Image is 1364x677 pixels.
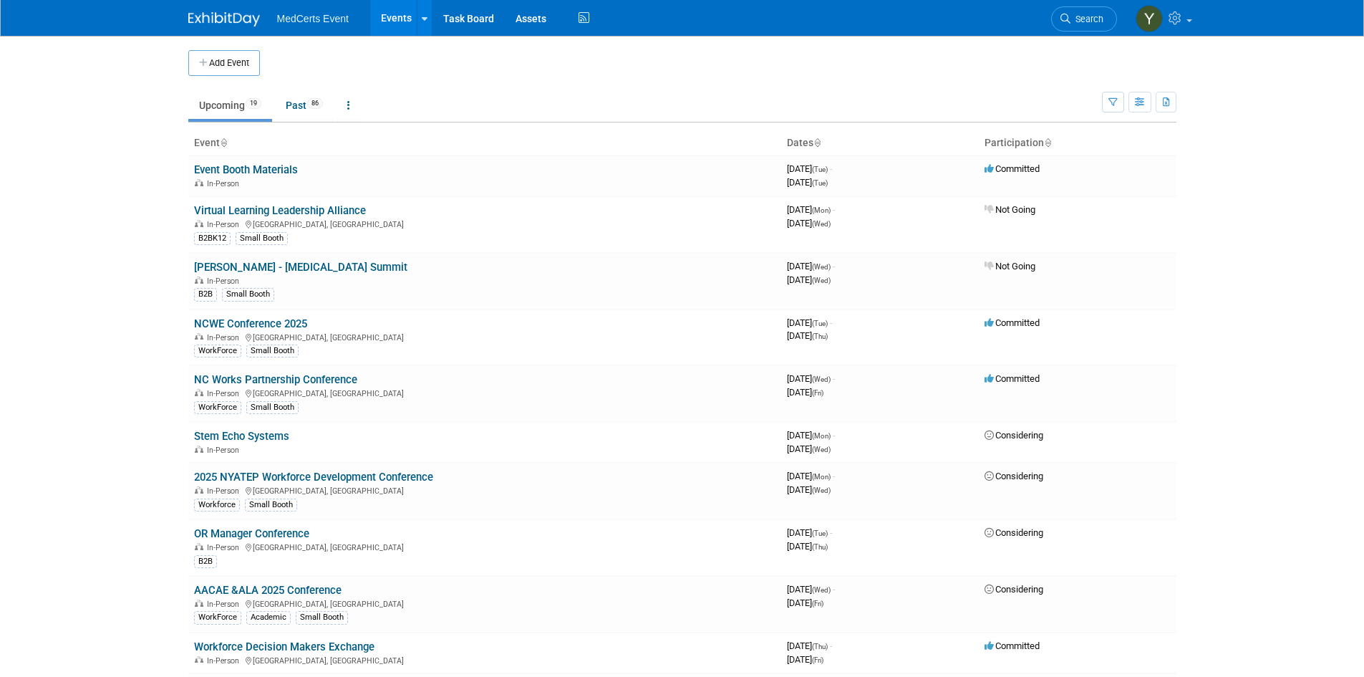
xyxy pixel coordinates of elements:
[812,656,823,664] span: (Fri)
[787,218,831,229] span: [DATE]
[220,137,227,148] a: Sort by Event Name
[812,165,828,173] span: (Tue)
[194,611,241,624] div: WorkForce
[812,320,828,327] span: (Tue)
[830,527,832,538] span: -
[787,484,831,495] span: [DATE]
[277,13,349,24] span: MedCerts Event
[194,218,775,229] div: [GEOGRAPHIC_DATA], [GEOGRAPHIC_DATA]
[296,611,348,624] div: Small Booth
[246,611,291,624] div: Academic
[195,220,203,227] img: In-Person Event
[194,471,433,484] a: 2025 NYATEP Workforce Development Conference
[833,430,835,441] span: -
[194,317,307,330] a: NCWE Conference 2025
[787,387,823,398] span: [DATE]
[194,288,217,301] div: B2B
[194,499,240,512] div: Workforce
[787,443,831,454] span: [DATE]
[812,432,831,440] span: (Mon)
[207,179,243,188] span: In-Person
[787,527,832,538] span: [DATE]
[787,654,823,665] span: [DATE]
[194,597,775,609] div: [GEOGRAPHIC_DATA], [GEOGRAPHIC_DATA]
[985,471,1043,481] span: Considering
[195,600,203,607] img: In-Person Event
[833,584,835,595] span: -
[195,543,203,550] img: In-Person Event
[1044,137,1051,148] a: Sort by Participation Type
[207,446,243,455] span: In-Person
[194,584,342,597] a: AACAE &ALA 2025 Conference
[246,401,299,414] div: Small Booth
[194,484,775,496] div: [GEOGRAPHIC_DATA], [GEOGRAPHIC_DATA]
[195,179,203,186] img: In-Person Event
[194,654,775,666] div: [GEOGRAPHIC_DATA], [GEOGRAPHIC_DATA]
[194,430,289,443] a: Stem Echo Systems
[833,261,835,272] span: -
[188,131,781,155] th: Event
[207,543,243,552] span: In-Person
[188,50,260,76] button: Add Event
[787,471,835,481] span: [DATE]
[1070,14,1103,24] span: Search
[207,600,243,609] span: In-Person
[207,277,243,286] span: In-Person
[781,131,979,155] th: Dates
[979,131,1176,155] th: Participation
[194,401,241,414] div: WorkForce
[812,486,831,494] span: (Wed)
[236,232,288,245] div: Small Booth
[812,179,828,187] span: (Tue)
[787,597,823,608] span: [DATE]
[812,473,831,481] span: (Mon)
[195,656,203,663] img: In-Person Event
[985,527,1043,538] span: Considering
[1051,6,1117,32] a: Search
[195,486,203,494] img: In-Person Event
[195,277,203,284] img: In-Person Event
[787,430,835,441] span: [DATE]
[985,584,1043,595] span: Considering
[985,430,1043,441] span: Considering
[812,446,831,453] span: (Wed)
[812,643,828,650] span: (Thu)
[787,541,828,552] span: [DATE]
[194,527,309,540] a: OR Manager Conference
[194,204,366,217] a: Virtual Learning Leadership Alliance
[787,274,831,285] span: [DATE]
[246,345,299,357] div: Small Booth
[812,600,823,608] span: (Fri)
[195,389,203,396] img: In-Person Event
[222,288,274,301] div: Small Booth
[1136,5,1163,32] img: Yenexis Quintana
[307,98,323,109] span: 86
[188,12,260,27] img: ExhibitDay
[207,656,243,666] span: In-Person
[787,317,832,328] span: [DATE]
[275,92,334,119] a: Past86
[833,373,835,384] span: -
[812,206,831,214] span: (Mon)
[207,333,243,342] span: In-Person
[246,98,261,109] span: 19
[194,640,374,653] a: Workforce Decision Makers Exchange
[787,163,832,174] span: [DATE]
[985,204,1035,215] span: Not Going
[830,317,832,328] span: -
[830,163,832,174] span: -
[194,345,241,357] div: WorkForce
[985,163,1040,174] span: Committed
[787,640,832,651] span: [DATE]
[194,373,357,386] a: NC Works Partnership Conference
[194,541,775,552] div: [GEOGRAPHIC_DATA], [GEOGRAPHIC_DATA]
[194,331,775,342] div: [GEOGRAPHIC_DATA], [GEOGRAPHIC_DATA]
[245,499,297,512] div: Small Booth
[207,220,243,229] span: In-Person
[194,387,775,398] div: [GEOGRAPHIC_DATA], [GEOGRAPHIC_DATA]
[985,261,1035,272] span: Not Going
[194,555,217,568] div: B2B
[194,261,407,274] a: [PERSON_NAME] - [MEDICAL_DATA] Summit
[985,373,1040,384] span: Committed
[195,446,203,453] img: In-Person Event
